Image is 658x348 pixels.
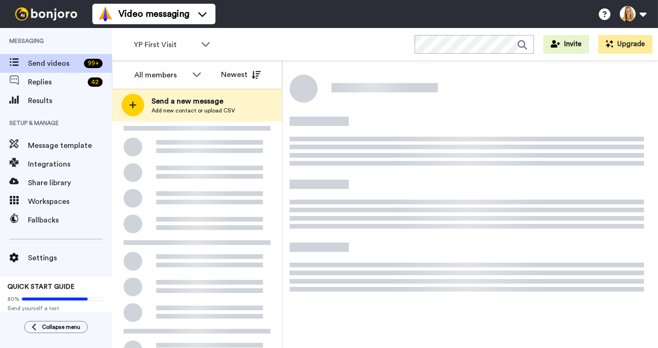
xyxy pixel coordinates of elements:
span: Video messaging [118,7,189,21]
div: All members [134,70,187,81]
span: Replies [28,77,84,88]
img: vm-color.svg [98,7,113,21]
button: Upgrade [598,35,652,54]
button: Invite [543,35,589,54]
button: Newest [214,65,268,84]
span: Collapse menu [42,323,80,331]
span: Settings [28,252,112,264]
span: Fallbacks [28,215,112,226]
span: Add new contact or upload CSV [152,107,235,114]
span: 80% [7,295,20,303]
span: Results [28,95,112,106]
span: Integrations [28,159,112,170]
button: Collapse menu [24,321,88,333]
div: 99 + [84,59,103,68]
div: 42 [88,77,103,87]
img: bj-logo-header-white.svg [11,7,81,21]
span: Message template [28,140,112,151]
span: QUICK START GUIDE [7,284,75,290]
span: Send videos [28,58,80,69]
span: Send a new message [152,96,235,107]
span: Send yourself a test [7,305,104,312]
span: YP First Visit [134,39,196,50]
span: Workspaces [28,196,112,207]
span: Share library [28,177,112,188]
